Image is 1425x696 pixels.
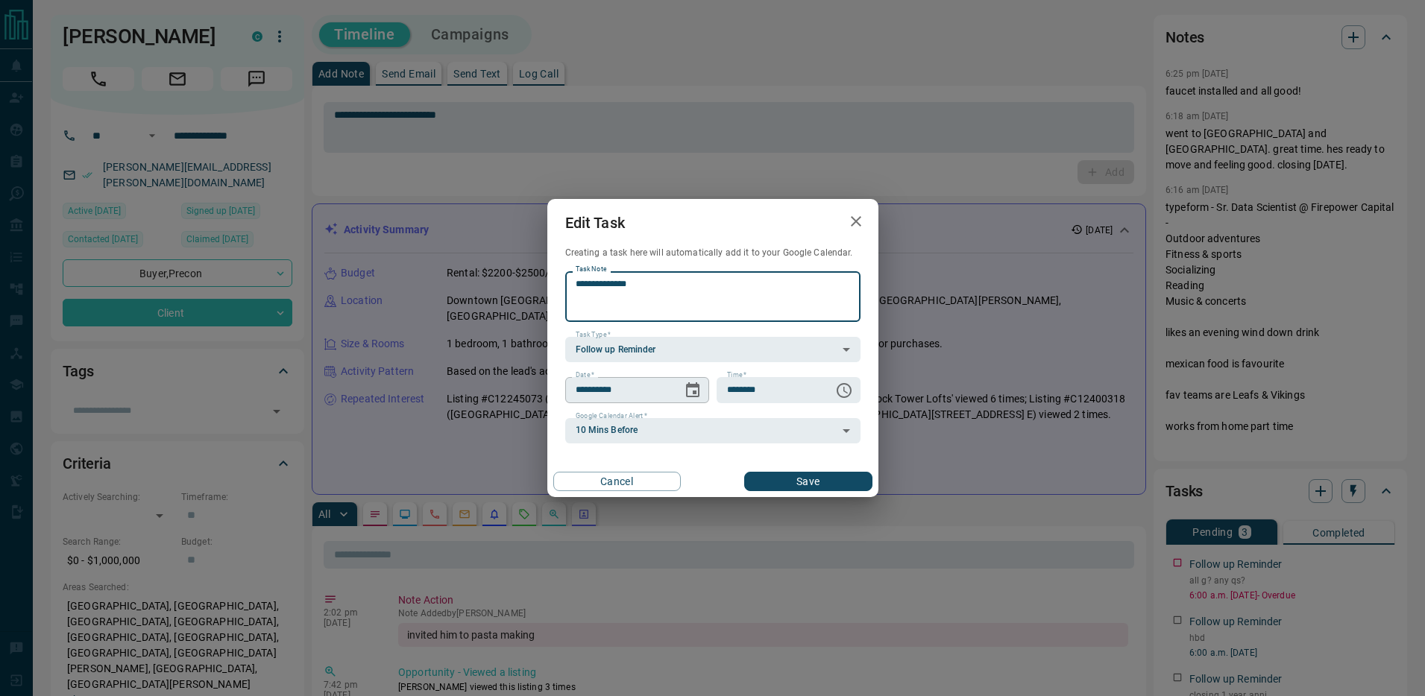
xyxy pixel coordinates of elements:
[576,265,606,274] label: Task Note
[553,472,681,491] button: Cancel
[829,376,859,405] button: Choose time, selected time is 6:00 AM
[576,411,647,421] label: Google Calendar Alert
[576,330,611,340] label: Task Type
[565,247,861,259] p: Creating a task here will automatically add it to your Google Calendar.
[576,370,594,380] label: Date
[744,472,872,491] button: Save
[565,418,861,443] div: 10 Mins Before
[727,370,746,380] label: Time
[547,199,643,247] h2: Edit Task
[678,376,708,405] button: Choose date, selected date is Oct 15, 2025
[565,337,861,362] div: Follow up Reminder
